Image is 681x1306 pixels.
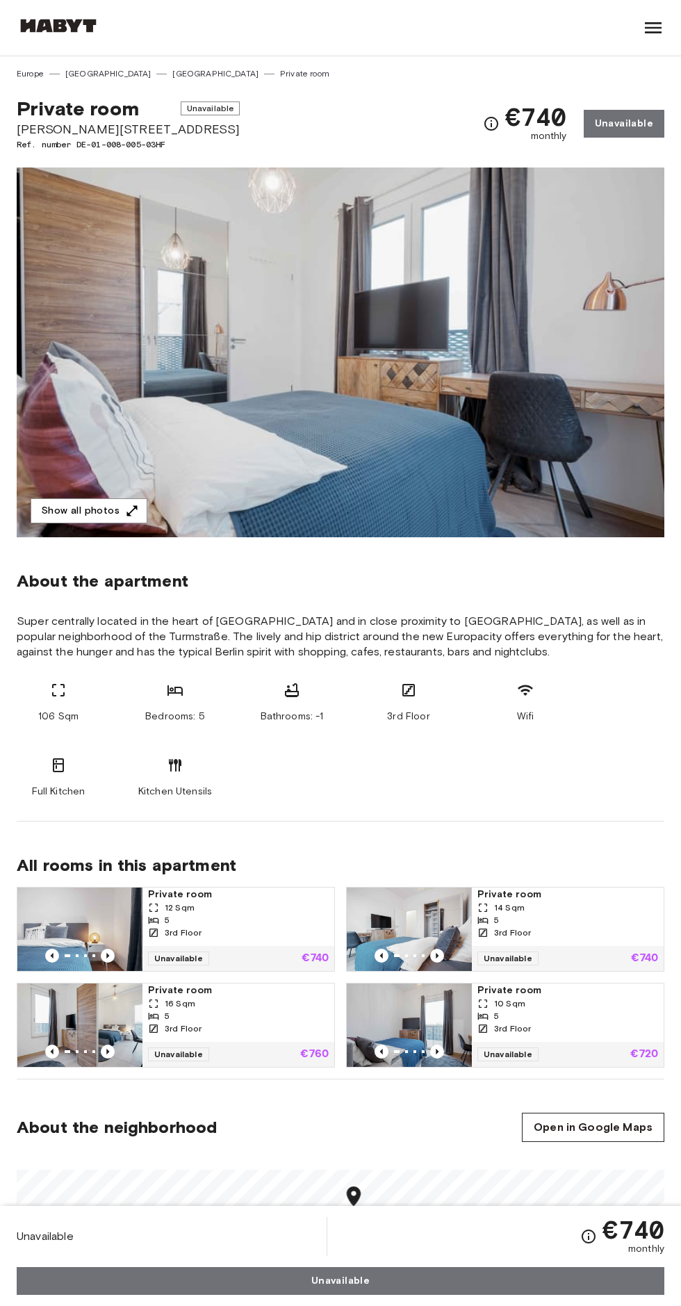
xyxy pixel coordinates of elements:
button: Previous image [45,1045,59,1059]
span: All rooms in this apartment [17,855,664,876]
span: 10 Sqm [494,997,525,1010]
span: 5 [165,914,170,927]
button: Previous image [101,949,115,963]
button: Previous image [375,949,388,963]
img: Marketing picture of unit DE-01-008-005-03HF [17,168,664,537]
span: 5 [165,1010,170,1022]
span: Private room [148,888,329,901]
a: [GEOGRAPHIC_DATA] [65,67,151,80]
svg: Check cost overview for full price breakdown. Please note that discounts apply to new joiners onl... [483,115,500,132]
span: Unavailable [148,1047,209,1061]
span: €740 [602,1217,664,1242]
span: 3rd Floor [165,927,202,939]
img: Marketing picture of unit DE-01-008-005-02HF [17,983,142,1067]
a: [GEOGRAPHIC_DATA] [172,67,259,80]
span: 3rd Floor [387,710,429,724]
span: Full Kitchen [32,785,85,799]
span: Unavailable [477,1047,539,1061]
img: Marketing picture of unit DE-01-008-005-04HF [347,888,472,971]
a: Marketing picture of unit DE-01-008-005-02HFPrevious imagePrevious imagePrivate room16 Sqm53rd Fl... [17,983,335,1068]
span: Bathrooms: -1 [261,710,324,724]
span: 3rd Floor [494,1022,531,1035]
p: €740 [631,953,658,964]
span: 16 Sqm [165,997,195,1010]
span: monthly [628,1242,664,1256]
span: 12 Sqm [165,901,195,914]
span: Private room [477,888,658,901]
span: Private room [477,983,658,997]
div: Map marker [342,1184,366,1213]
span: Super centrally located in the heart of [GEOGRAPHIC_DATA] and in close proximity to [GEOGRAPHIC_D... [17,614,664,660]
span: Unavailable [477,952,539,965]
span: Unavailable [181,101,240,115]
span: Ref. number DE-01-008-005-03HF [17,138,240,151]
a: Marketing picture of unit DE-01-008-005-01HFPrevious imagePrevious imagePrivate room10 Sqm53rd Fl... [346,983,664,1068]
button: Previous image [375,1045,388,1059]
span: monthly [531,129,567,143]
p: €760 [300,1049,329,1060]
p: €740 [302,953,329,964]
button: Previous image [101,1045,115,1059]
span: Unavailable [148,952,209,965]
span: About the neighborhood [17,1117,217,1138]
a: Open in Google Maps [522,1113,664,1142]
span: About the apartment [17,571,188,591]
span: 5 [494,914,499,927]
button: Previous image [45,949,59,963]
img: Habyt [17,19,100,33]
span: Unavailable [17,1229,74,1244]
p: €720 [630,1049,658,1060]
a: Marketing picture of unit DE-01-008-005-05HFPrevious imagePrevious imagePrivate room12 Sqm53rd Fl... [17,887,335,972]
button: Previous image [430,1045,444,1059]
svg: Check cost overview for full price breakdown. Please note that discounts apply to new joiners onl... [580,1228,597,1245]
img: Marketing picture of unit DE-01-008-005-01HF [347,983,472,1067]
span: 14 Sqm [494,901,525,914]
span: 3rd Floor [165,1022,202,1035]
a: Private room [280,67,329,80]
span: Private room [17,97,139,120]
span: €740 [505,104,567,129]
span: 5 [494,1010,499,1022]
span: Wifi [517,710,534,724]
span: [PERSON_NAME][STREET_ADDRESS] [17,120,240,138]
a: Marketing picture of unit DE-01-008-005-04HFPrevious imagePrevious imagePrivate room14 Sqm53rd Fl... [346,887,664,972]
span: Bedrooms: 5 [145,710,205,724]
a: Europe [17,67,44,80]
button: Previous image [430,949,444,963]
span: Private room [148,983,329,997]
span: Kitchen Utensils [138,785,212,799]
span: 106 Sqm [38,710,79,724]
button: Show all photos [31,498,147,524]
span: 3rd Floor [494,927,531,939]
img: Marketing picture of unit DE-01-008-005-05HF [17,888,142,971]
